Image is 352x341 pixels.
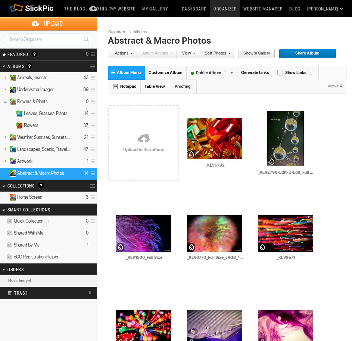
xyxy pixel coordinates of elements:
[258,254,314,261] input: _KEV9571
[199,49,230,59] a: Sort Photos
[14,254,59,260] span: eCO Registration Helper
[14,230,43,236] span: Shared With Me
[17,146,70,152] span: Landscapes, Scenic, Travel...
[24,111,68,117] span: Leaves, Grasses, Plants
[17,158,32,164] span: Artwork
[17,75,51,81] span: Animals, Insects...
[149,70,183,75] span: Customize Album
[7,61,70,72] h2: Albums
[8,278,34,283] b: No orders yet...
[79,33,93,46] a: Search
[7,180,70,191] h2: Collections
[24,123,38,128] span: Flowers
[13,111,23,117] ins: Public Album
[17,99,48,105] span: Flowers & Plants
[1,194,8,200] a: Expand
[6,242,13,248] img: ico_album_coll.png
[6,99,16,105] ins: Public Album
[177,49,196,59] a: View
[6,254,13,260] img: ico_album_coll.png
[6,75,16,81] ins: Public Album
[5,51,28,57] span: FEATURED
[17,87,54,93] span: Underwater Images
[17,134,70,140] span: Weather, Sunrises, Sunsets...
[132,29,154,35] a: Albums
[141,80,169,93] a: Table View
[6,158,16,165] ins: Public Album
[6,230,13,236] img: ico_album_coll.png
[279,49,331,59] span: Share Album
[9,17,97,30] span: Upload
[7,204,70,215] h2: Smart Collections
[137,49,173,59] a: Album Actions
[237,66,273,80] a: Generate Links
[6,146,16,153] ins: Public Album
[117,70,141,75] span: Album Menu
[6,134,16,141] ins: Public Album
[6,87,16,93] ins: Public Album
[108,49,133,59] a: Actions
[14,242,40,248] span: Shared By Me
[267,111,304,167] img: KEV2798-Edit-2-Edit_Full_Size_sRGB_100.webp
[7,264,70,275] h2: Orders
[6,194,16,201] ins: Private Collection
[238,49,270,59] span: Show in Gallery
[6,170,16,177] ins: Public Album
[187,162,243,168] input: _KEV5792
[13,123,23,129] ins: Public Album
[116,215,172,252] img: KEV1530_Full_Size.webp
[187,118,243,159] img: KEV5792.webp
[238,49,275,59] a: Show in Gallery
[4,33,93,46] input: Search Organizer...
[7,287,77,298] h2: Trash
[169,80,197,93] a: Proofing
[258,169,314,176] input: _KEV2798-Edit-2-Edit_Full Size_sRGB_100%
[90,181,97,191] a: Collection Options
[17,170,64,176] span: Abstract & Macro Photos
[187,215,243,252] img: KEV0773_Full_Size_sRGB_100.webp
[6,218,13,224] img: ico_album_quick.png
[258,215,314,252] img: KEV9571.webp
[187,254,243,261] input: _KEV0773_Full Size_sRGB_100%
[187,71,230,75] font: Public Album
[7,121,15,126] a: Expand
[108,80,141,93] a: Notepad
[17,194,42,200] span: Home Screen
[14,218,52,224] span: Quick Collection
[324,80,346,93] div: Views: 4
[116,254,172,261] input: _KEV1530_Full Size
[273,66,319,80] a: Show Links
[1,170,8,176] a: Collapse
[7,109,15,114] a: Expand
